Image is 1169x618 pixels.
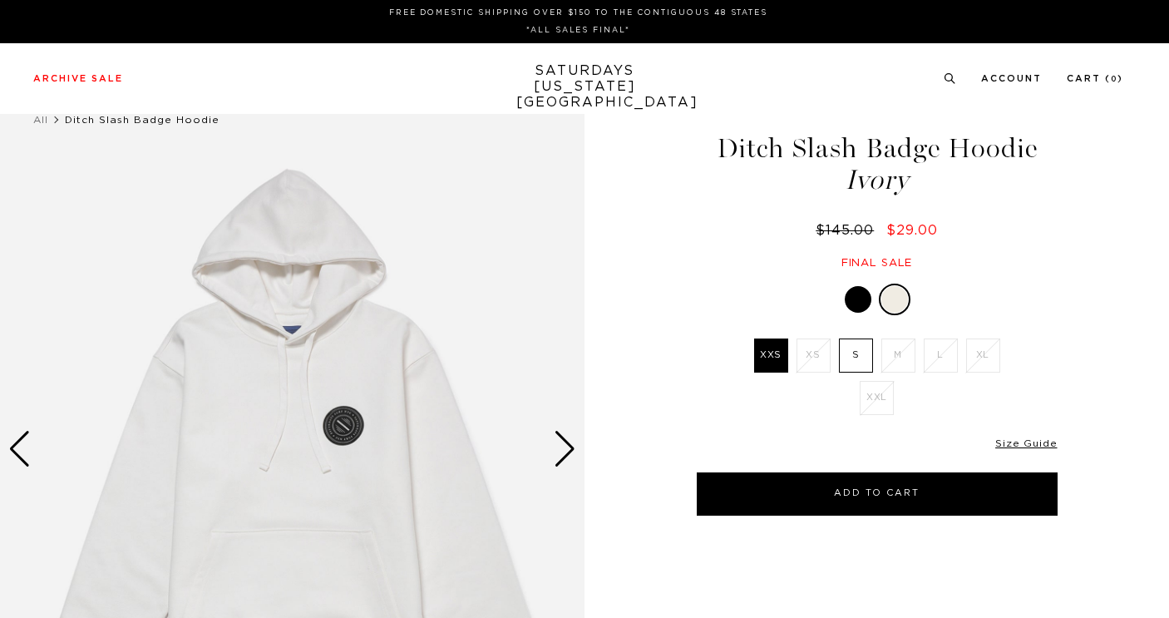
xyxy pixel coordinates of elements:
button: Add to Cart [697,472,1058,516]
a: SATURDAYS[US_STATE][GEOGRAPHIC_DATA] [516,63,654,111]
small: 0 [1111,76,1117,83]
p: *ALL SALES FINAL* [40,24,1117,37]
label: S [839,339,873,373]
del: $145.00 [816,224,880,237]
p: FREE DOMESTIC SHIPPING OVER $150 TO THE CONTIGUOUS 48 STATES [40,7,1117,19]
h1: Ditch Slash Badge Hoodie [694,135,1060,194]
a: Account [981,74,1042,83]
a: All [33,115,48,125]
a: Size Guide [995,438,1057,448]
span: Ditch Slash Badge Hoodie [65,115,219,125]
div: Final sale [694,256,1060,270]
div: Previous slide [8,431,31,467]
span: $29.00 [886,224,938,237]
span: Ivory [694,166,1060,194]
a: Cart (0) [1067,74,1123,83]
a: Archive Sale [33,74,123,83]
div: Next slide [554,431,576,467]
label: XXS [754,339,788,373]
